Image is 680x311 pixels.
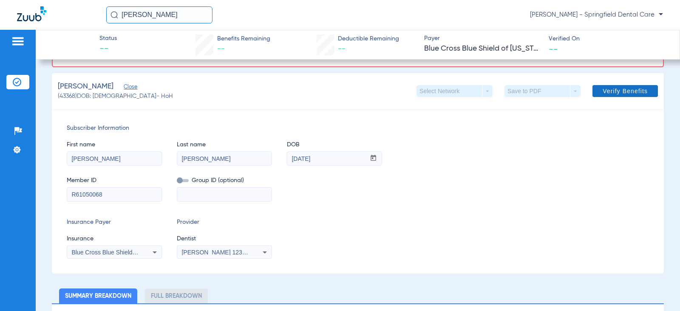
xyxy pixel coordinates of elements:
span: -- [549,44,558,53]
span: Subscriber Information [67,124,649,133]
span: Provider [177,218,272,227]
button: Open calendar [365,152,382,165]
span: Deductible Remaining [338,34,399,43]
span: [PERSON_NAME] [58,81,113,92]
span: (43368) DOB: [DEMOGRAPHIC_DATA] - HoH [58,92,173,101]
span: Blue Cross Blue Shield (Fep Blue Dental) [71,249,181,256]
span: Verify Benefits [603,88,648,94]
li: Summary Breakdown [59,288,137,303]
span: -- [338,45,346,53]
span: -- [217,45,225,53]
span: [PERSON_NAME] - Springfield Dental Care [530,11,663,19]
span: Insurance [67,234,162,243]
span: Status [99,34,117,43]
span: DOB [287,140,382,149]
img: Zuub Logo [17,6,46,21]
span: Member ID [67,176,162,185]
span: -- [99,43,117,55]
span: Payer [424,34,541,43]
span: First name [67,140,162,149]
span: Insurance Payer [67,218,162,227]
input: Search for patients [106,6,212,23]
span: Verified On [549,34,666,43]
span: Dentist [177,234,272,243]
span: Last name [177,140,272,149]
img: Search Icon [110,11,118,19]
span: Group ID (optional) [177,176,272,185]
span: [PERSON_NAME] 1235410028 [181,249,265,256]
span: Blue Cross Blue Shield of [US_STATE] [424,43,541,54]
span: Close [124,84,131,92]
span: Benefits Remaining [217,34,270,43]
button: Verify Benefits [592,85,658,97]
li: Full Breakdown [145,288,208,303]
img: hamburger-icon [11,36,25,46]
